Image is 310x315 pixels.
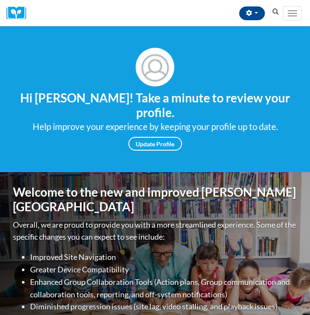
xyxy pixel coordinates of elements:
[136,48,174,86] img: Profile Image
[6,6,32,20] a: Cox Campus
[30,300,297,313] li: Diminished progression issues (site lag, video stalling, and playback issues)
[239,6,265,20] button: Account Settings
[128,137,182,151] a: Update Profile
[13,219,297,244] p: Overall, we are proud to provide you with a more streamlined experience. Some of the specific cha...
[30,263,297,276] li: Greater Device Compatibility
[6,91,304,120] h4: Hi [PERSON_NAME]! Take a minute to review your profile.
[6,120,304,134] div: Help improve your experience by keeping your profile up to date.
[30,251,297,263] li: Improved Site Navigation
[269,7,282,17] button: Search
[13,185,297,214] h1: Welcome to the new and improved [PERSON_NAME][GEOGRAPHIC_DATA]
[6,6,32,20] img: Logo brand
[30,276,297,301] li: Enhanced Group Collaboration Tools (Action plans, Group communication and collaboration tools, re...
[276,281,303,308] iframe: Button to launch messaging window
